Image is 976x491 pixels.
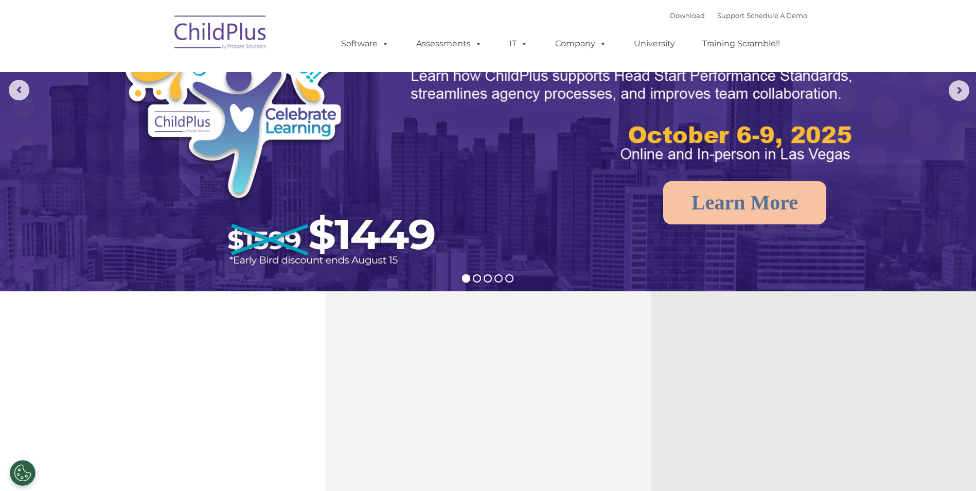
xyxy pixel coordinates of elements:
[169,8,272,60] img: ChildPlus by Procare Solutions
[663,181,826,224] a: Learn More
[499,33,538,54] a: IT
[10,460,36,486] button: Cookies Settings
[670,11,807,20] font: |
[670,11,705,20] a: Download
[545,33,617,54] a: Company
[717,11,744,20] a: Support
[143,68,174,76] span: Last name
[747,11,807,20] a: Schedule A Demo
[624,33,685,54] a: University
[692,33,790,54] a: Training Scramble!!
[406,33,492,54] a: Assessments
[925,442,976,491] iframe: Chat Widget
[331,33,399,54] a: Software
[143,110,187,118] span: Phone number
